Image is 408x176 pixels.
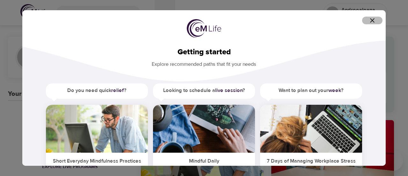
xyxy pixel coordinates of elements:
img: logo [187,19,221,38]
h5: 7 Days of Managing Workplace Stress [260,153,362,168]
h5: Short Everyday Mindfulness Practices [46,153,148,168]
h5: Looking to schedule a ? [153,83,255,98]
a: relief [111,87,124,94]
h5: Do you need quick ? [46,83,148,98]
h2: Getting started [33,48,375,57]
a: live session [215,87,243,94]
img: ims [153,105,255,153]
h5: Mindful Daily [153,153,255,168]
a: week [328,87,341,94]
img: ims [46,105,148,153]
h5: Want to plan out your ? [260,83,362,98]
img: ims [260,105,362,153]
p: Explore recommended paths that fit your needs [33,57,375,68]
